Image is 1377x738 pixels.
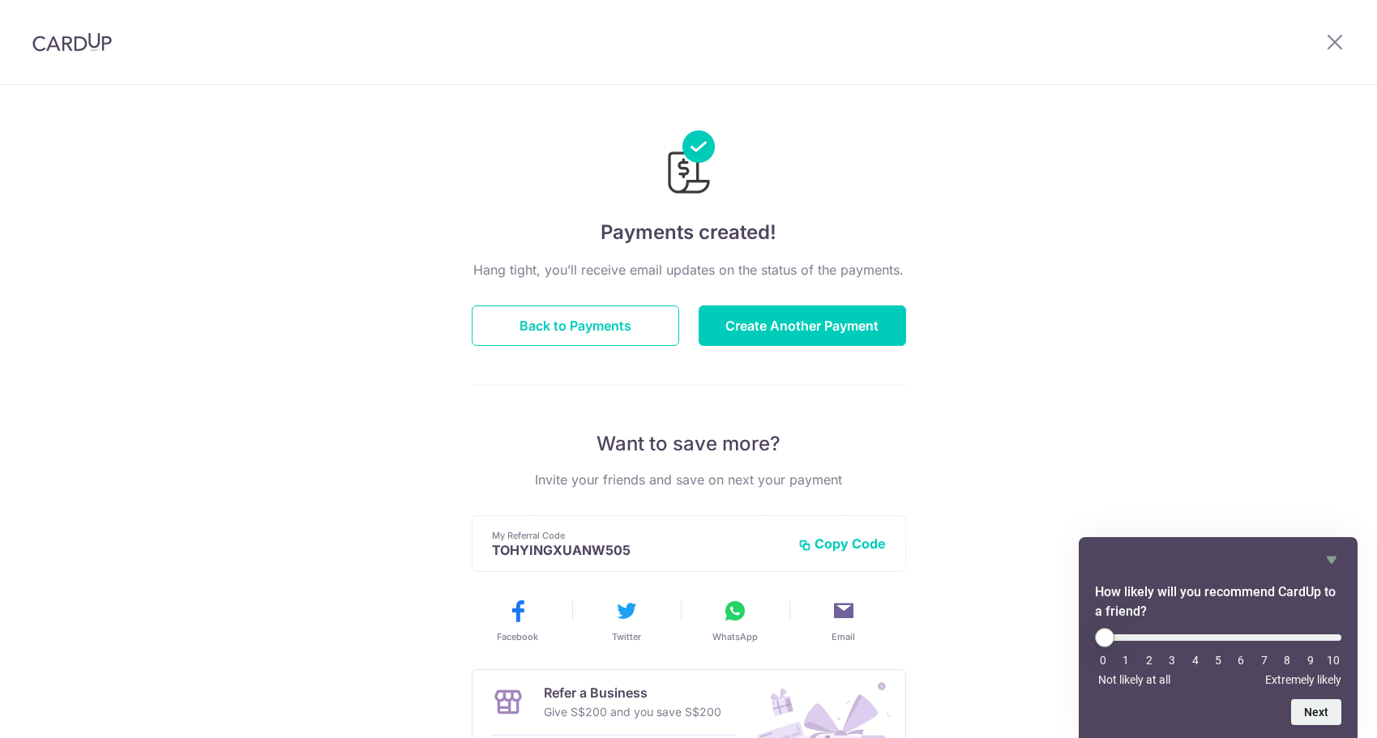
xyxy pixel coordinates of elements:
li: 2 [1141,654,1157,667]
span: Not likely at all [1098,673,1170,686]
p: Refer a Business [544,683,721,702]
li: 3 [1164,654,1180,667]
p: My Referral Code [492,529,785,542]
li: 1 [1118,654,1134,667]
button: WhatsApp [687,598,783,643]
button: Facebook [470,598,566,643]
p: Hang tight, you’ll receive email updates on the status of the payments. [472,260,906,279]
span: WhatsApp [712,630,758,643]
p: Invite your friends and save on next your payment [472,470,906,489]
li: 9 [1302,654,1319,667]
span: Extremely likely [1265,673,1341,686]
button: Hide survey [1322,550,1341,569]
div: How likely will you recommend CardUp to a friend? Select an option from 0 to 10, with 0 being Not... [1095,628,1341,686]
button: Back to Payments [472,305,679,346]
li: 0 [1095,654,1111,667]
h4: Payments created! [472,218,906,247]
div: How likely will you recommend CardUp to a friend? Select an option from 0 to 10, with 0 being Not... [1095,550,1341,725]
li: 6 [1233,654,1249,667]
img: Payments [663,130,715,198]
li: 4 [1187,654,1204,667]
span: Facebook [497,630,538,643]
button: Copy Code [798,535,886,552]
button: Next question [1291,699,1341,725]
li: 5 [1210,654,1226,667]
li: 8 [1279,654,1295,667]
p: TOHYINGXUANW505 [492,542,785,558]
li: 7 [1256,654,1272,667]
span: Email [832,630,855,643]
h2: How likely will you recommend CardUp to a friend? Select an option from 0 to 10, with 0 being Not... [1095,582,1341,621]
span: Twitter [612,630,641,643]
li: 10 [1325,654,1341,667]
img: CardUp [32,32,112,52]
button: Create Another Payment [699,305,906,346]
button: Twitter [579,598,674,643]
button: Email [796,598,892,643]
p: Want to save more? [472,431,906,457]
p: Give S$200 and you save S$200 [544,702,721,722]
